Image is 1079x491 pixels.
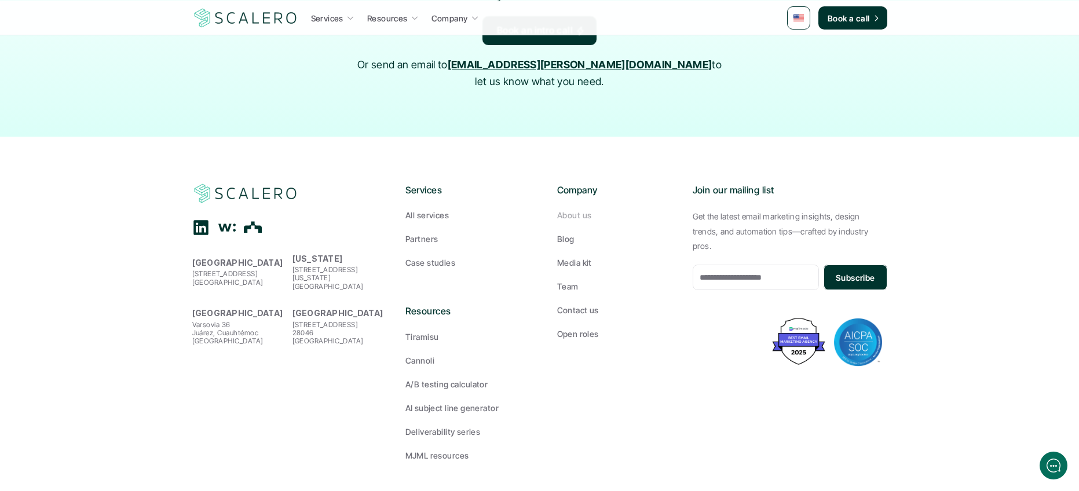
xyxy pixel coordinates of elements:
p: Case studies [405,257,455,269]
a: Media kit [557,257,674,269]
a: MJML resources [405,449,522,461]
p: All services [405,209,449,221]
p: Resources [405,304,522,319]
img: Scalero company logo [192,7,299,29]
a: Deliverability series [405,426,522,438]
p: Partners [405,233,438,245]
a: Partners [405,233,522,245]
div: Linkedin [192,219,210,236]
p: Tiramisu [405,331,438,343]
a: Contact us [557,304,674,316]
p: A/B testing calculator [405,378,488,390]
p: [STREET_ADDRESS] 28046 [GEOGRAPHIC_DATA] [292,321,387,346]
span: New conversation [75,160,139,170]
p: Team [557,280,579,292]
strong: [GEOGRAPHIC_DATA] [292,308,383,318]
a: Tiramisu [405,331,522,343]
p: Book a call [828,12,870,24]
iframe: gist-messenger-bubble-iframe [1040,452,1067,479]
strong: [GEOGRAPHIC_DATA] [192,258,283,268]
img: AICPA SOC badge [834,318,883,367]
p: [STREET_ADDRESS] [GEOGRAPHIC_DATA] [192,270,287,287]
a: [EMAIL_ADDRESS][PERSON_NAME][DOMAIN_NAME] [448,58,712,71]
h2: Let us know if we can help with lifecycle marketing. [17,77,214,133]
a: Scalero company logo [192,8,299,28]
a: Team [557,280,674,292]
a: All services [405,209,522,221]
p: Services [405,183,522,198]
a: AI subject line generator [405,402,522,414]
p: About us [557,209,591,221]
button: New conversation [18,153,214,177]
p: Contact us [557,304,599,316]
p: Open roles [557,328,599,340]
p: [STREET_ADDRESS] [US_STATE][GEOGRAPHIC_DATA] [292,266,387,291]
p: AI subject line generator [405,402,499,414]
h1: Hi! Welcome to [GEOGRAPHIC_DATA]. [17,56,214,75]
img: Scalero company logo [192,182,299,204]
p: Services [311,12,343,24]
img: Best Email Marketing Agency 2025 - Recognized by Mailmodo [770,315,828,368]
strong: [GEOGRAPHIC_DATA] [192,308,283,318]
p: Media kit [557,257,592,269]
p: Subscribe [836,272,875,284]
div: Wellfound [218,219,236,236]
a: Cannoli [405,354,522,367]
a: A/B testing calculator [405,378,522,390]
a: Open roles [557,328,674,340]
p: Get the latest email marketing insights, design trends, and automation tips—crafted by industry p... [693,209,887,253]
a: Scalero company logo [192,183,299,204]
p: MJML resources [405,449,469,461]
a: About us [557,209,674,221]
p: Or send an email to to let us know what you need. [352,57,728,90]
a: Blog [557,233,674,245]
p: Varsovia 36 Juárez, Cuauhtémoc [GEOGRAPHIC_DATA] [192,321,287,346]
span: We run on Gist [97,405,147,412]
p: Join our mailing list [693,183,887,198]
div: The Org [244,218,262,236]
p: Company [431,12,468,24]
strong: [US_STATE] [292,254,343,263]
a: Case studies [405,257,522,269]
p: Deliverability series [405,426,481,438]
p: Resources [367,12,408,24]
a: Book a call [818,6,887,30]
p: Cannoli [405,354,434,367]
p: Company [557,183,674,198]
p: Blog [557,233,575,245]
button: Subscribe [824,265,887,290]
